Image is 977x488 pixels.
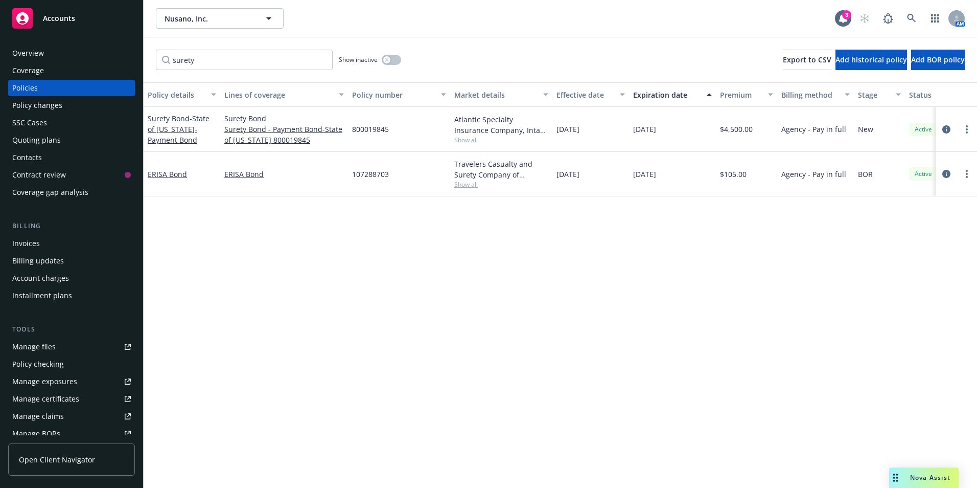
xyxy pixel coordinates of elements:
button: Stage [854,82,905,107]
div: Manage exposures [12,373,77,390]
button: Lines of coverage [220,82,348,107]
button: Add BOR policy [911,50,965,70]
span: Show all [454,136,548,144]
div: Manage BORs [12,426,60,442]
div: Policy changes [12,97,62,114]
div: Expiration date [633,90,701,100]
span: Export to CSV [783,55,831,64]
a: more [961,168,973,180]
button: Add historical policy [835,50,907,70]
a: Contacts [8,149,135,166]
span: Accounts [43,14,75,23]
a: Policy checking [8,356,135,372]
div: Travelers Casualty and Surety Company of America, Travelers Insurance [454,159,548,180]
a: Report a Bug [878,8,898,29]
a: Manage exposures [8,373,135,390]
a: Policy changes [8,97,135,114]
a: circleInformation [940,168,952,180]
div: Manage certificates [12,391,79,407]
span: Open Client Navigator [19,454,95,465]
span: Add historical policy [835,55,907,64]
a: Coverage gap analysis [8,184,135,201]
div: Policy checking [12,356,64,372]
button: Nusano, Inc. [156,8,284,29]
span: BOR [858,169,873,180]
div: Policies [12,80,38,96]
span: Active [913,125,934,134]
div: Status [909,90,971,100]
a: SSC Cases [8,115,135,131]
span: - State of [US_STATE]-Payment Bond [148,114,210,145]
span: Show inactive [339,55,378,64]
a: Overview [8,45,135,61]
a: Quoting plans [8,132,135,148]
button: Billing method [777,82,854,107]
a: Policies [8,80,135,96]
a: Manage certificates [8,391,135,407]
div: Coverage [12,62,44,79]
a: Search [901,8,922,29]
a: Invoices [8,235,135,252]
span: [DATE] [633,124,656,135]
span: [DATE] [633,169,656,180]
a: Surety Bond [148,114,210,145]
button: Nova Assist [889,468,959,488]
div: Policy details [148,90,205,100]
div: Effective date [556,90,614,100]
span: Show all [454,180,548,189]
div: Billing method [781,90,839,100]
a: Contract review [8,167,135,183]
a: Installment plans [8,287,135,304]
a: Switch app [925,8,945,29]
button: Expiration date [629,82,716,107]
a: Accounts [8,4,135,33]
a: Manage BORs [8,426,135,442]
div: Lines of coverage [224,90,333,100]
div: Invoices [12,235,40,252]
div: Premium [720,90,762,100]
div: Coverage gap analysis [12,184,88,201]
a: Manage claims [8,408,135,425]
div: Manage claims [12,408,64,425]
span: New [858,124,873,135]
a: circleInformation [940,123,952,136]
div: Contacts [12,149,42,166]
button: Policy details [144,82,220,107]
span: Agency - Pay in full [781,169,846,180]
a: Surety Bond [224,113,344,124]
div: Installment plans [12,287,72,304]
div: Tools [8,324,135,335]
span: Agency - Pay in full [781,124,846,135]
div: Policy number [352,90,435,100]
div: Account charges [12,270,69,286]
button: Premium [716,82,777,107]
div: Atlantic Specialty Insurance Company, Intact Insurance [454,114,548,136]
span: Nova Assist [910,473,950,482]
a: ERISA Bond [148,169,187,179]
span: Active [913,169,934,179]
div: Stage [858,90,890,100]
div: Contract review [12,167,66,183]
div: Manage files [12,339,56,355]
span: [DATE] [556,124,579,135]
div: Billing updates [12,253,64,269]
input: Filter by keyword... [156,50,333,70]
div: 3 [842,10,851,19]
span: [DATE] [556,169,579,180]
span: 107288703 [352,169,389,180]
button: Market details [450,82,552,107]
div: Drag to move [889,468,902,488]
div: Market details [454,90,537,100]
button: Export to CSV [783,50,831,70]
span: Add BOR policy [911,55,965,64]
span: Nusano, Inc. [165,13,253,24]
div: Overview [12,45,44,61]
a: Billing updates [8,253,135,269]
a: ERISA Bond [224,169,344,180]
a: Manage files [8,339,135,355]
span: $4,500.00 [720,124,753,135]
div: Quoting plans [12,132,61,148]
a: Start snowing [854,8,875,29]
a: Surety Bond - Payment Bond-State of [US_STATE] 800019845 [224,124,344,145]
